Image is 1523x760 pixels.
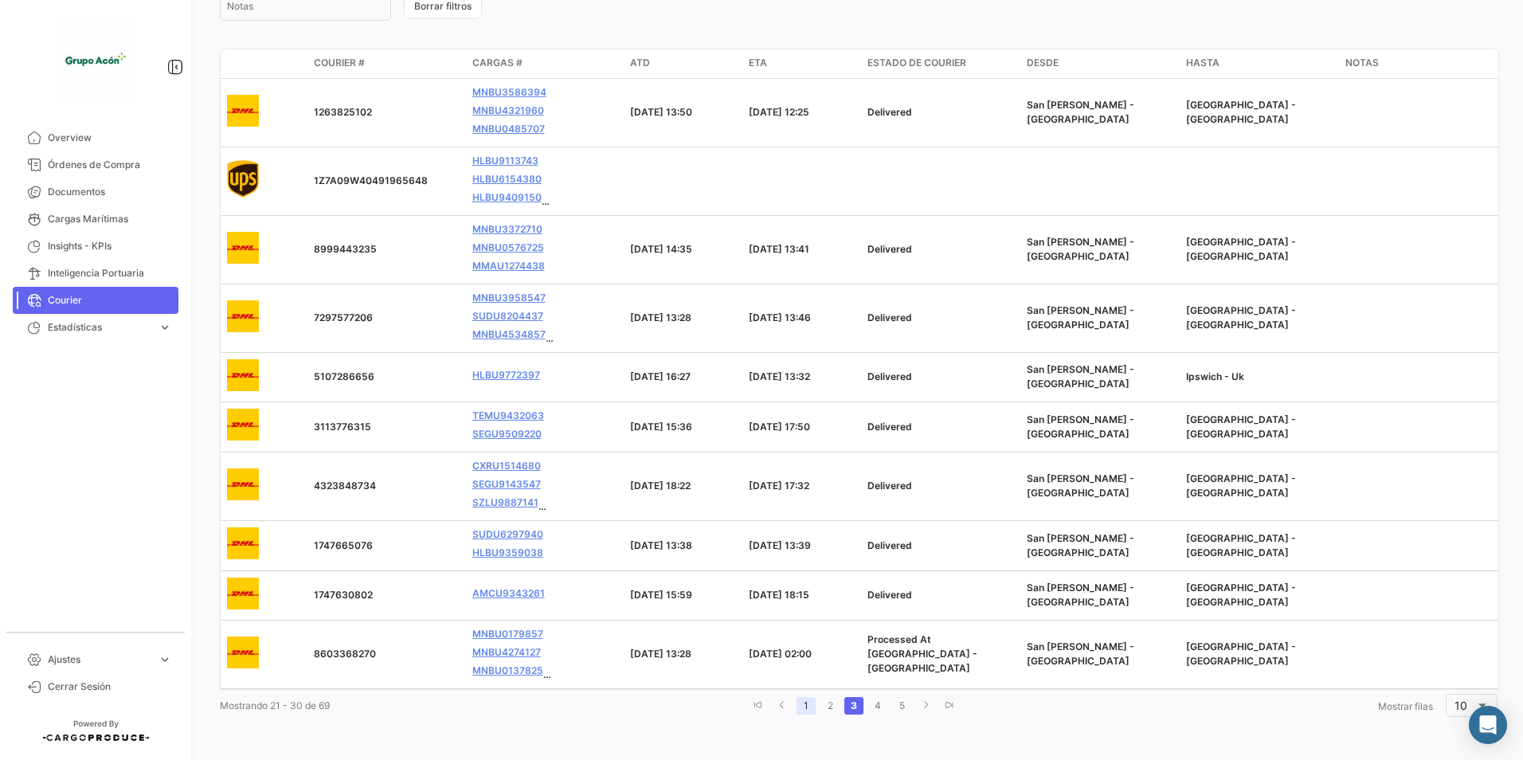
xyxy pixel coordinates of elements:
a: SEGU9509220 [472,427,542,441]
span: [DATE] 02:00 [749,648,812,660]
datatable-header-cell: Desde [1020,49,1180,78]
a: 5 [892,697,911,715]
li: page 5 [890,692,914,719]
a: HLBU9113743 [472,154,538,168]
span: Delivered [867,480,912,492]
span: Hasta [1186,56,1220,70]
li: page 3 [842,692,866,719]
span: Delivered [867,243,912,255]
img: DHLIcon.png [227,468,259,500]
span: expand_more [158,652,172,667]
span: Gothenburg - Sweden [1186,304,1296,331]
a: MNBU0576725 [472,241,544,255]
span: [DATE] 13:38 [630,539,692,551]
span: Overview [48,131,172,145]
img: DHLIcon.png [227,95,259,127]
span: Documentos [48,185,172,199]
span: Courier [48,293,172,308]
a: go to first page [749,697,768,715]
a: Inteligencia Portuaria [13,260,178,287]
a: SZLU9887141 [472,496,538,510]
span: Desde [1027,56,1059,70]
img: DHLIcon.png [227,578,259,609]
a: TEMU9432063 [472,409,544,423]
span: Brussels - Belgium [1186,532,1296,558]
datatable-header-cell: Hasta [1180,49,1339,78]
a: Órdenes de Compra [13,151,178,178]
a: SEGU9143547 [472,477,541,492]
span: expand_more [158,320,172,335]
span: 7297577206 [314,311,373,323]
span: 1747630802 [314,589,373,601]
a: MNBU3958547 [472,291,546,305]
span: Delivered [867,421,912,433]
span: [DATE] 16:27 [630,370,691,382]
span: Delivered [867,370,912,382]
span: ETA [749,56,767,70]
datatable-header-cell: Estado de Courier [861,49,1020,78]
span: 8999443235 [314,243,377,255]
div: Abrir Intercom Messenger [1469,706,1507,744]
span: [DATE] 18:15 [749,589,809,601]
span: [DATE] 13:32 [749,370,810,382]
a: MNBU3586394 [472,85,546,100]
a: MNBU0137825 [472,664,543,678]
a: go to previous page [773,697,792,715]
a: Documentos [13,178,178,206]
a: go to next page [916,697,935,715]
span: [DATE] 18:22 [630,480,691,492]
span: [DATE] 13:39 [749,539,811,551]
span: 1263825102 [314,106,372,118]
img: DHLIcon.png [227,359,259,391]
span: Delivered [867,539,912,551]
span: 5107286656 [314,370,374,382]
span: Sevilla - Spain [1186,413,1296,440]
datatable-header-cell: Cargas # [466,49,624,78]
a: Cargas Marítimas [13,206,178,233]
a: 1 [797,697,816,715]
span: Sevilla - Spain [1186,582,1296,608]
a: MMAU1274438 [472,259,545,273]
a: 3 [844,697,863,715]
span: Estadísticas [48,320,151,335]
span: [DATE] 17:50 [749,421,810,433]
a: 4 [868,697,887,715]
datatable-header-cell: logo [221,49,307,78]
span: Notas [1345,56,1379,70]
datatable-header-cell: ETA [742,49,861,78]
span: Mostrar filas [1378,700,1433,712]
span: [DATE] 17:32 [749,480,809,492]
li: page 2 [818,692,842,719]
span: 8603368270 [314,648,376,660]
a: SUDU6297940 [472,527,543,542]
img: DHLIcon.png [227,409,259,441]
a: HLBU9359038 [472,546,543,560]
img: 1f3d66c5-6a2d-4a07-a58d-3a8e9bbc88ff.jpeg [56,19,135,99]
span: Estado de Courier [867,56,966,70]
span: Stockholm - Sweden [1186,236,1296,262]
span: 3113776315 [314,421,371,433]
span: [DATE] 14:35 [630,243,692,255]
span: [DATE] 15:59 [630,589,692,601]
a: MNBU0485707 [472,122,545,136]
span: [DATE] 13:28 [630,311,691,323]
img: DHLIcon.png [227,637,259,668]
span: Cerrar Sesión [48,680,172,694]
a: MNBU4321960 [472,104,544,118]
a: CXRU1514680 [472,459,541,473]
img: DHLIcon.png [227,232,259,264]
datatable-header-cell: ATD [624,49,742,78]
li: page 1 [794,692,818,719]
span: 1Z7A09W40491965648 [314,174,428,186]
span: 1747665076 [314,539,373,551]
a: MNBU4274127 [472,645,541,660]
li: page 4 [866,692,890,719]
a: Insights - KPIs [13,233,178,260]
span: Delivered [867,589,912,601]
span: San Jose - Costa Rica [1027,304,1134,331]
span: Cargas # [472,56,523,70]
a: HLBU9772397 [472,368,540,382]
span: Processed At Brussels - Belgium [867,633,977,674]
span: Ipswich - Uk [1186,370,1244,382]
span: [DATE] 13:41 [749,243,809,255]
